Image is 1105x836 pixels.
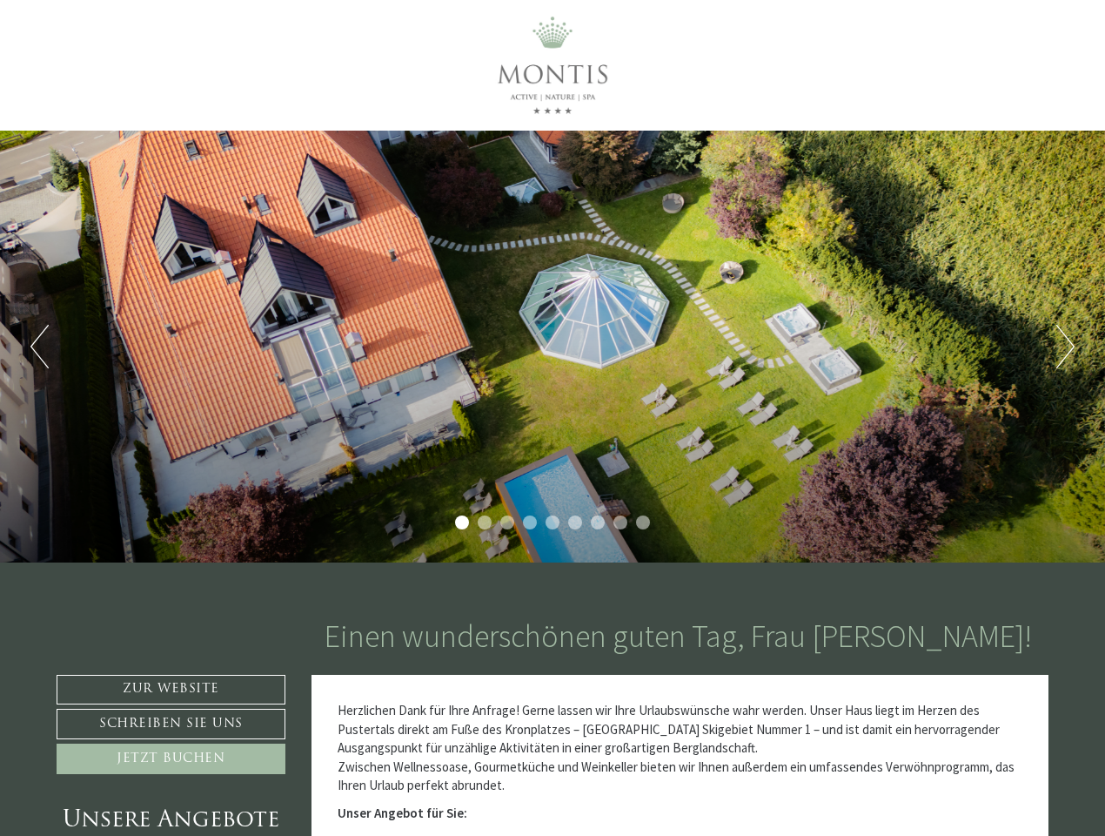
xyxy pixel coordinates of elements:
a: Zur Website [57,675,285,705]
h1: Einen wunderschönen guten Tag, Frau [PERSON_NAME]! [325,619,1032,654]
strong: Unser Angebot für Sie: [338,805,467,821]
a: Jetzt buchen [57,744,285,774]
p: Herzlichen Dank für Ihre Anfrage! Gerne lassen wir Ihre Urlaubswünsche wahr werden. Unser Haus li... [338,701,1023,794]
a: Schreiben Sie uns [57,709,285,739]
button: Next [1056,325,1075,368]
button: Previous [30,325,49,368]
